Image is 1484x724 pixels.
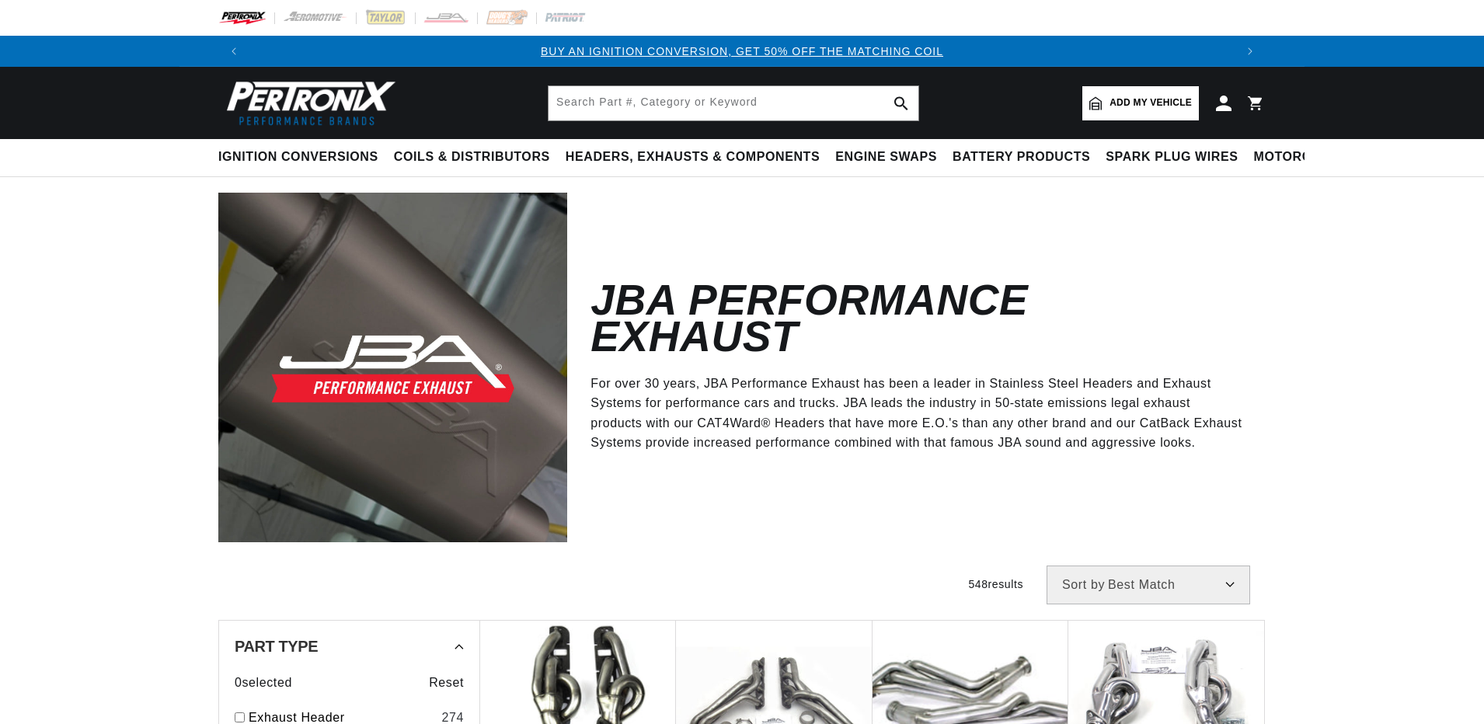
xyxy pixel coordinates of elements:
input: Search Part #, Category or Keyword [549,86,918,120]
img: Pertronix [218,76,397,130]
slideshow-component: Translation missing: en.sections.announcements.announcement_bar [179,36,1305,67]
span: Reset [429,673,464,693]
button: Translation missing: en.sections.announcements.previous_announcement [218,36,249,67]
select: Sort by [1047,566,1250,604]
span: 548 results [968,578,1023,590]
span: Motorcycle [1254,149,1346,165]
span: Ignition Conversions [218,149,378,165]
span: Sort by [1062,579,1105,591]
div: 1 of 3 [249,43,1235,60]
button: search button [884,86,918,120]
span: 0 selected [235,673,292,693]
img: JBA Performance Exhaust [218,193,567,541]
span: Add my vehicle [1110,96,1192,110]
summary: Engine Swaps [827,139,945,176]
span: Coils & Distributors [394,149,550,165]
span: Battery Products [953,149,1090,165]
summary: Headers, Exhausts & Components [558,139,827,176]
summary: Battery Products [945,139,1098,176]
span: Engine Swaps [835,149,937,165]
summary: Coils & Distributors [386,139,558,176]
summary: Motorcycle [1246,139,1354,176]
span: Headers, Exhausts & Components [566,149,820,165]
summary: Ignition Conversions [218,139,386,176]
button: Translation missing: en.sections.announcements.next_announcement [1235,36,1266,67]
div: Announcement [249,43,1235,60]
span: Part Type [235,639,318,654]
span: Spark Plug Wires [1106,149,1238,165]
p: For over 30 years, JBA Performance Exhaust has been a leader in Stainless Steel Headers and Exhau... [590,374,1242,453]
a: BUY AN IGNITION CONVERSION, GET 50% OFF THE MATCHING COIL [541,45,943,57]
h2: JBA Performance Exhaust [590,282,1242,355]
a: Add my vehicle [1082,86,1199,120]
summary: Spark Plug Wires [1098,139,1245,176]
